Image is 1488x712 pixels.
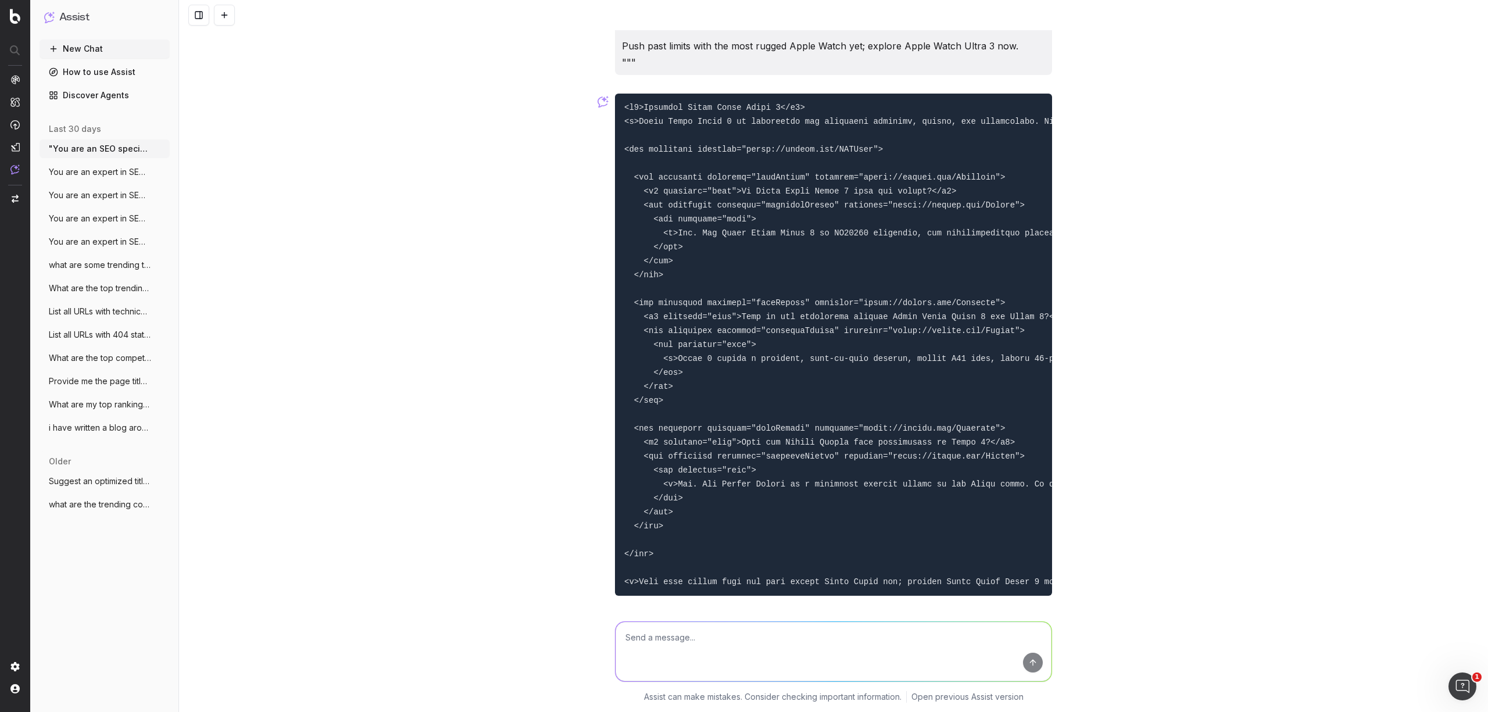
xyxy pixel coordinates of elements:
button: You are an expert in SEO and content str [40,163,170,181]
button: List all URLs with technical errors [40,302,170,321]
span: List all URLs with technical errors [49,306,151,317]
button: What are the top trending topics for run [40,279,170,298]
img: Assist [44,12,55,23]
button: "You are an SEO specialist. Write metada [40,139,170,158]
p: Assist can make mistakes. Consider checking important information. [644,691,902,703]
span: i have written a blog around what to wea [49,422,151,434]
span: What are my top ranking pages? [49,399,151,410]
button: Assist [44,9,165,26]
img: Activation [10,120,20,130]
img: Botify logo [10,9,20,24]
img: Studio [10,142,20,152]
img: Setting [10,662,20,671]
button: what are some trending topics that would [40,256,170,274]
img: Assist [10,164,20,174]
button: Suggest an optimized title and descripti [40,472,170,491]
button: You are an expert in SEO and structured [40,209,170,228]
button: You are an expert in SEO and structured [40,232,170,251]
a: How to use Assist [40,63,170,81]
span: 1 [1472,672,1482,682]
a: Discover Agents [40,86,170,105]
button: i have written a blog around what to wea [40,418,170,437]
span: You are an expert in SEO and structure [49,189,151,201]
span: Suggest an optimized title and descripti [49,475,151,487]
img: Analytics [10,75,20,84]
span: what are some trending topics that would [49,259,151,271]
iframe: Intercom live chat [1448,672,1476,700]
button: What are the top competitors ranking for [40,349,170,367]
button: List all URLs with 404 status code from [40,325,170,344]
span: What are the top trending topics for run [49,282,151,294]
button: You are an expert in SEO and structure [40,186,170,205]
span: older [49,456,71,467]
img: Switch project [12,195,19,203]
button: what are the trending content topics aro [40,495,170,514]
a: Open previous Assist version [911,691,1024,703]
span: "You are an SEO specialist. Write metada [49,143,151,155]
button: What are my top ranking pages? [40,395,170,414]
img: Intelligence [10,97,20,107]
img: Botify assist logo [598,96,609,108]
span: what are the trending content topics aro [49,499,151,510]
h1: Assist [59,9,90,26]
span: You are an expert in SEO and content str [49,166,151,178]
button: New Chat [40,40,170,58]
span: You are an expert in SEO and structured [49,213,151,224]
span: Provide me the page title and a table of [49,375,151,387]
span: List all URLs with 404 status code from [49,329,151,341]
button: Provide me the page title and a table of [40,372,170,391]
p: Push past limits with the most rugged Apple Watch yet; explore Apple Watch Ultra 3 now. """ [622,38,1045,70]
span: last 30 days [49,123,101,135]
img: My account [10,684,20,693]
span: What are the top competitors ranking for [49,352,151,364]
span: You are an expert in SEO and structured [49,236,151,248]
